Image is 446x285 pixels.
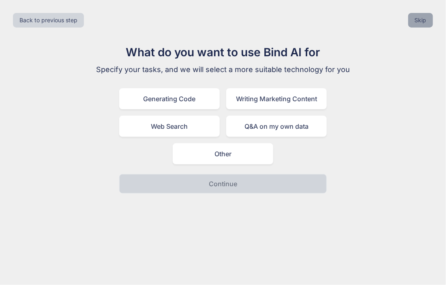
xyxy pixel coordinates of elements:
[119,88,220,109] div: Generating Code
[226,116,327,137] div: Q&A on my own data
[87,44,359,61] h1: What do you want to use Bind AI for
[119,116,220,137] div: Web Search
[408,13,433,28] button: Skip
[87,64,359,75] p: Specify your tasks, and we will select a more suitable technology for you
[119,174,327,194] button: Continue
[226,88,327,109] div: Writing Marketing Content
[13,13,84,28] button: Back to previous step
[173,143,273,164] div: Other
[209,179,237,189] p: Continue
